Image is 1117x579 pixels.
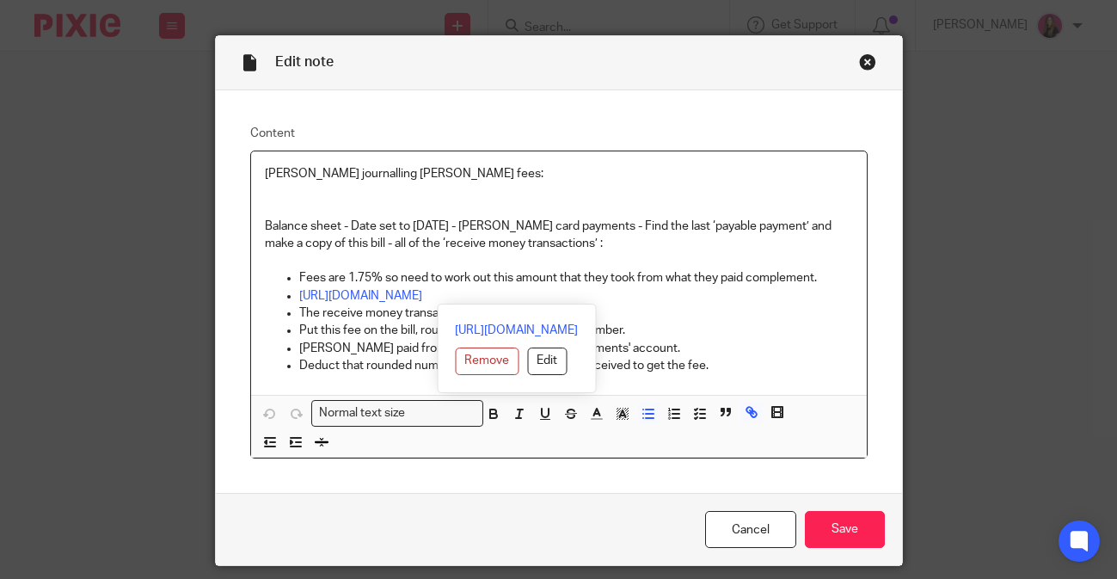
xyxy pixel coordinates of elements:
[299,305,853,322] p: The receive money transaction is 98.25% of what?
[455,322,578,339] a: [URL][DOMAIN_NAME]
[265,218,853,253] p: Balance sheet - Date set to [DATE] - [PERSON_NAME] card payments - Find the last ‘payable payment...
[299,322,853,339] p: Put this fee on the bill, rounded to the nearest whole number.
[455,348,519,375] button: Remove
[316,404,409,422] span: Normal text size
[299,357,853,374] p: Deduct that rounded number from what was actually received to get the fee.
[805,511,885,548] input: Save
[859,53,876,71] div: Close this dialog window
[410,404,472,422] input: Search for option
[275,55,334,69] span: Edit note
[299,340,853,357] p: [PERSON_NAME] paid from '[PERSON_NAME] card payments' account.
[311,400,483,427] div: Search for option
[250,125,868,142] label: Content
[705,511,796,548] a: Cancel
[265,165,853,182] p: [PERSON_NAME] journalling [PERSON_NAME] fees:
[299,269,853,286] p: Fees are 1.75% so need to work out this amount that they took from what they paid complement.
[527,348,567,375] button: Edit
[299,290,422,302] a: [URL][DOMAIN_NAME]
